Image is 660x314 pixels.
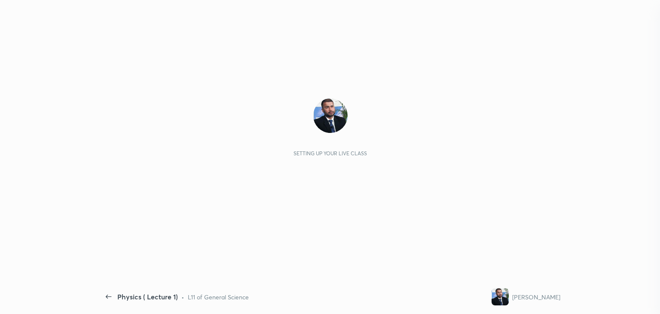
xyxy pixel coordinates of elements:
[181,292,184,302] div: •
[188,292,249,302] div: L11 of General Science
[512,292,560,302] div: [PERSON_NAME]
[293,150,367,157] div: Setting up your live class
[492,288,509,305] img: cb5e8b54239f41d58777b428674fb18d.jpg
[117,292,178,302] div: Physics ( Lecture 1)
[313,99,348,133] img: cb5e8b54239f41d58777b428674fb18d.jpg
